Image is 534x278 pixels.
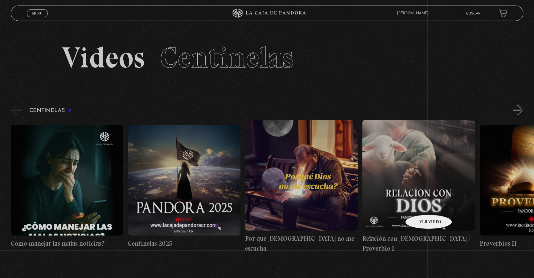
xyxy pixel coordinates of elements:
a: Como manejar las malas noticias? [11,120,123,253]
h4: Relación con [DEMOGRAPHIC_DATA] / Proverbio I [362,234,475,253]
h2: Videos [62,43,472,72]
h4: Como manejar las malas noticias? [11,239,123,248]
a: Buscar [466,12,480,15]
span: Menu [32,11,42,15]
span: Centinelas [160,40,294,75]
a: View your shopping cart [499,9,507,18]
h3: Centinelas [29,108,72,114]
button: Next [513,104,524,115]
span: Cerrar [30,17,44,21]
button: Previous [11,104,22,115]
a: Relación con [DEMOGRAPHIC_DATA] / Proverbio I [362,120,475,253]
a: Centinelas 2025 [128,120,240,253]
span: [PERSON_NAME] [394,11,435,15]
a: Por qué [DEMOGRAPHIC_DATA] no me escucha [245,120,358,253]
h4: Por qué [DEMOGRAPHIC_DATA] no me escucha [245,234,358,253]
h4: Centinelas 2025 [128,239,240,248]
